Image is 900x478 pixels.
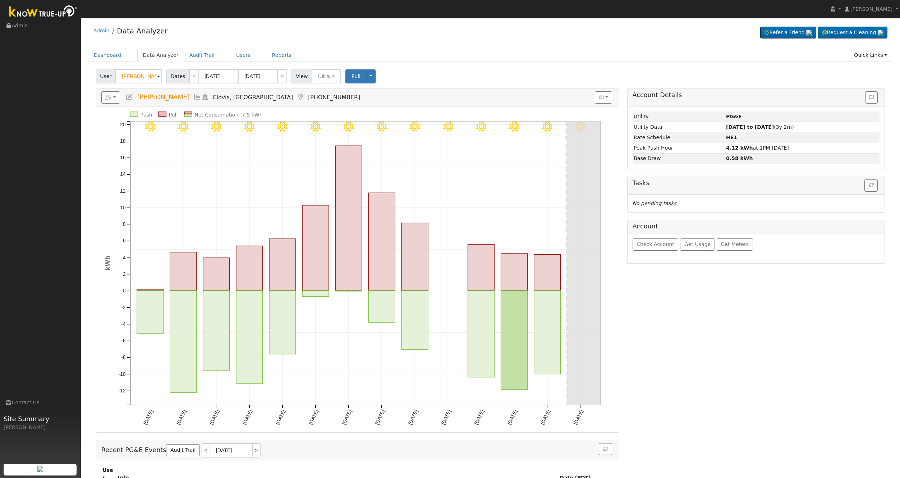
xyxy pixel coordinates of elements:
a: Data Analyzer [117,27,167,35]
rect: onclick="" [236,246,263,291]
span: Clovis, [GEOGRAPHIC_DATA] [213,94,293,101]
a: Login As (last Never) [201,94,209,101]
text: 2 [123,271,126,277]
text: [DATE] [275,409,286,426]
button: Refresh [864,179,878,192]
a: Data Analyzer [137,49,184,62]
span: Pull [352,73,361,79]
text: 18 [120,138,126,144]
span: Get Usage [684,241,711,247]
text: [DATE] [341,409,353,426]
button: Issue History [865,91,878,104]
span: [PHONE_NUMBER] [308,94,360,101]
button: Pull [345,69,367,83]
a: Reports [267,49,297,62]
text: [DATE] [142,409,154,426]
a: Request a Cleaning [818,27,887,39]
rect: onclick="" [335,146,362,291]
text: -2 [121,305,126,310]
rect: onclick="" [368,291,395,322]
text: kWh [104,256,111,271]
span: (3y 2m) [726,124,794,130]
strong: 4.12 kWh [726,145,753,151]
text: [DATE] [407,409,419,426]
a: Multi-Series Graph [193,94,201,101]
td: Peak Push Hour [633,143,725,153]
rect: onclick="" [170,252,197,291]
strong: F [726,135,737,140]
i: 8/24 - Clear [377,122,387,132]
td: Base Draw [633,153,725,164]
i: No pending tasks [633,200,676,206]
a: < [189,69,199,83]
text: [DATE] [175,409,187,426]
button: Get Meters [717,238,753,251]
span: Get Meters [721,241,749,247]
td: Rate Schedule [633,132,725,143]
rect: onclick="" [401,291,428,350]
rect: onclick="" [203,258,230,291]
strong: [DATE] to [DATE] [726,124,774,130]
rect: onclick="" [170,291,197,392]
text: Net Consumption -7.5 kWh [194,112,262,118]
div: [PERSON_NAME] [4,424,77,431]
rect: onclick="" [137,290,163,291]
text: Push [140,112,152,118]
i: 8/17 - Clear [145,122,155,132]
text: [DATE] [308,409,320,426]
button: Get Usage [680,238,715,251]
input: Select a User [115,69,162,83]
text: 0 [123,288,126,294]
span: [PERSON_NAME] [850,6,892,12]
td: at 1PM [DATE] [725,143,880,153]
img: retrieve [37,466,43,472]
rect: onclick="" [137,291,163,334]
text: Pull [169,112,178,118]
rect: onclick="" [468,291,495,377]
i: 8/25 - Clear [410,122,420,132]
button: Utility [312,69,341,83]
text: [DATE] [506,409,518,426]
h5: Account Details [633,91,880,99]
rect: onclick="" [534,255,561,291]
text: [DATE] [539,409,551,426]
rect: onclick="" [269,291,296,354]
text: 14 [120,172,126,177]
a: Audit Trail [184,49,220,62]
text: -6 [121,338,126,344]
i: 8/22 - Clear [311,122,321,132]
text: [DATE] [473,409,485,426]
rect: onclick="" [468,245,495,291]
h5: Tasks [633,179,880,187]
td: Utility Data [633,122,725,132]
rect: onclick="" [236,291,263,383]
i: 8/23 - Clear [344,122,354,132]
a: Dashboard [88,49,127,62]
rect: onclick="" [501,254,528,291]
button: Check Account [633,238,679,251]
text: [DATE] [573,409,584,426]
a: Quick Links [849,49,892,62]
text: [DATE] [440,409,452,426]
a: Admin [93,28,110,33]
h5: Recent PG&E Events [101,443,614,457]
rect: onclick="" [368,193,395,291]
span: User [96,69,116,83]
a: Map [297,94,304,101]
text: -8 [121,355,126,360]
i: 8/18 - Clear [178,122,188,132]
rect: onclick="" [302,291,329,297]
a: Edit User (19884) [125,94,133,101]
rect: onclick="" [269,239,296,291]
button: Refresh [599,443,612,455]
i: 8/20 - Clear [244,122,254,132]
text: -12 [118,388,125,393]
img: retrieve [806,30,812,36]
text: [DATE] [242,409,253,426]
a: Refer a Friend [760,27,816,39]
td: Utility [633,111,725,122]
i: 8/28 - Clear [509,122,519,132]
text: 8 [123,222,126,227]
text: 4 [123,255,126,260]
